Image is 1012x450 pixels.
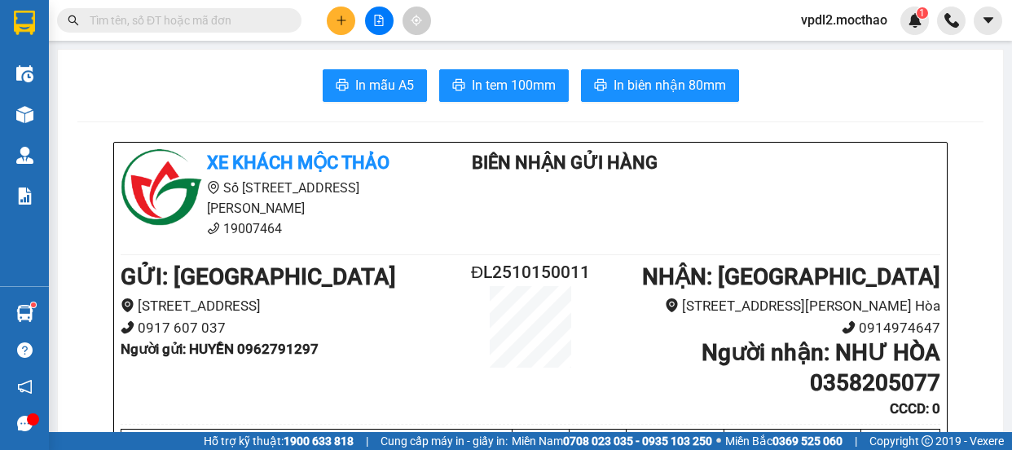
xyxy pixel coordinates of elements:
[16,305,33,322] img: warehouse-icon
[336,15,347,26] span: plus
[366,432,368,450] span: |
[890,400,940,417] b: CCCD : 0
[452,78,465,94] span: printer
[855,432,857,450] span: |
[974,7,1002,35] button: caret-down
[204,432,354,450] span: Hỗ trợ kỹ thuật:
[403,7,431,35] button: aim
[381,432,508,450] span: Cung cấp máy in - giấy in:
[121,341,319,357] b: Người gửi : HUYỀN 0962791297
[472,152,658,173] b: Biên Nhận Gửi Hàng
[614,75,726,95] span: In biên nhận 80mm
[599,295,940,317] li: [STREET_ADDRESS][PERSON_NAME] Hòa
[121,149,202,231] img: logo.jpg
[17,416,33,431] span: message
[581,69,739,102] button: printerIn biên nhận 80mm
[665,298,679,312] span: environment
[788,10,900,30] span: vpdl2.mocthao
[121,320,134,334] span: phone
[908,13,922,28] img: icon-new-feature
[922,435,933,447] span: copyright
[207,181,220,194] span: environment
[90,11,282,29] input: Tìm tên, số ĐT hoặc mã đơn
[599,317,940,339] li: 0914974647
[981,13,996,28] span: caret-down
[327,7,355,35] button: plus
[16,65,33,82] img: warehouse-icon
[207,152,389,173] b: Xe khách Mộc Thảo
[121,218,424,239] li: 19007464
[121,295,462,317] li: [STREET_ADDRESS]
[16,106,33,123] img: warehouse-icon
[17,342,33,358] span: question-circle
[121,263,396,290] b: GỬI : [GEOGRAPHIC_DATA]
[917,7,928,19] sup: 1
[702,339,940,395] b: Người nhận : NHƯ HÒA 0358205077
[68,15,79,26] span: search
[563,435,712,448] strong: 0708 023 035 - 0935 103 250
[373,15,385,26] span: file-add
[944,13,959,28] img: phone-icon
[14,11,35,35] img: logo-vxr
[772,435,843,448] strong: 0369 525 060
[725,432,843,450] span: Miền Bắc
[411,15,422,26] span: aim
[323,69,427,102] button: printerIn mẫu A5
[121,178,424,218] li: Số [STREET_ADDRESS][PERSON_NAME]
[512,432,712,450] span: Miền Nam
[842,320,856,334] span: phone
[439,69,569,102] button: printerIn tem 100mm
[462,259,599,286] h2: ĐL2510150011
[336,78,349,94] span: printer
[284,435,354,448] strong: 1900 633 818
[594,78,607,94] span: printer
[642,263,940,290] b: NHẬN : [GEOGRAPHIC_DATA]
[16,147,33,164] img: warehouse-icon
[16,187,33,205] img: solution-icon
[919,7,925,19] span: 1
[355,75,414,95] span: In mẫu A5
[121,317,462,339] li: 0917 607 037
[207,222,220,235] span: phone
[716,438,721,444] span: ⚪️
[17,379,33,395] span: notification
[31,302,36,307] sup: 1
[121,298,134,312] span: environment
[365,7,394,35] button: file-add
[472,75,556,95] span: In tem 100mm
